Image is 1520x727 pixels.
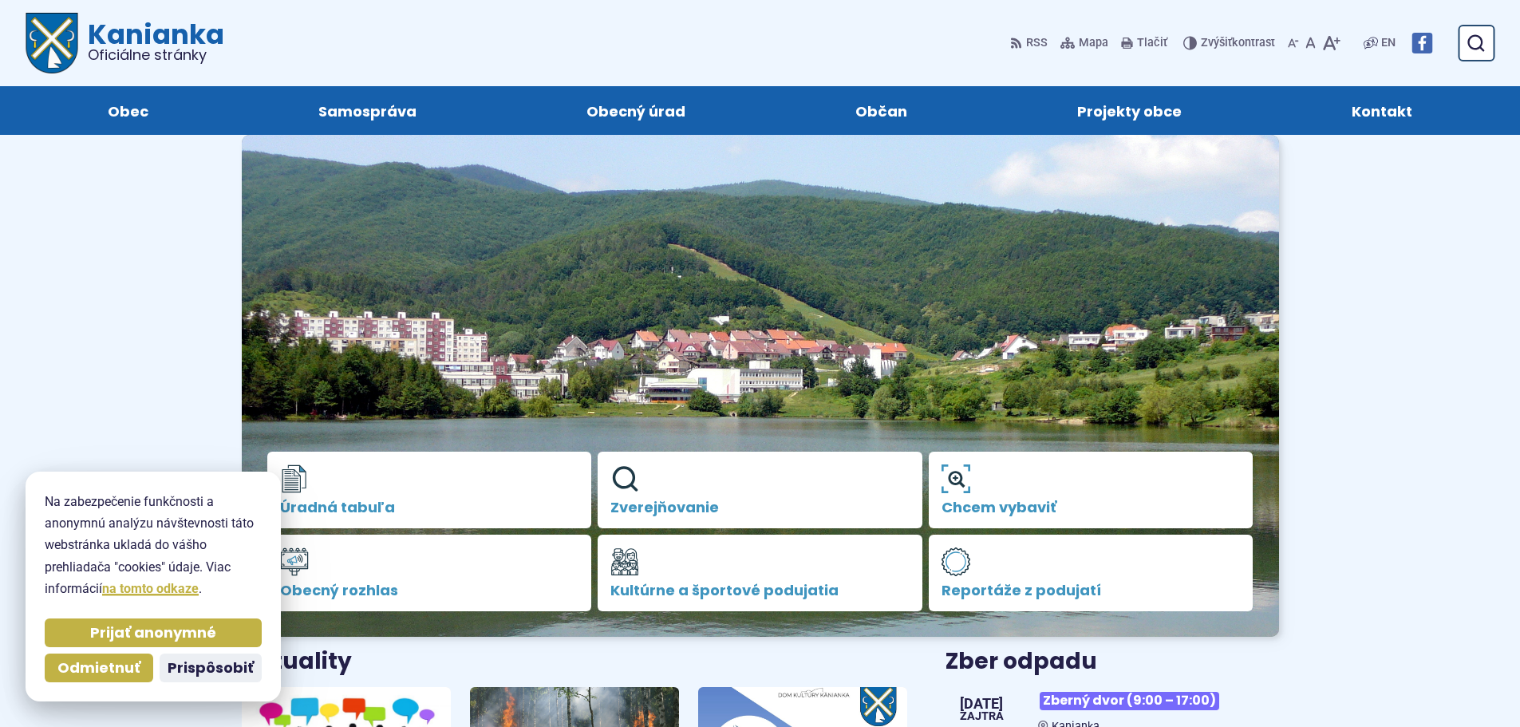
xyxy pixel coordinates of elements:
button: Nastaviť pôvodnú veľkosť písma [1302,26,1319,60]
button: Zvýšiťkontrast [1183,26,1278,60]
a: Reportáže z podujatí [929,535,1254,611]
span: Obecný rozhlas [280,583,579,599]
button: Prispôsobiť [160,654,262,682]
span: Tlačiť [1137,37,1167,50]
h1: Kanianka [78,21,224,62]
p: Na zabezpečenie funkčnosti a anonymnú analýzu návštevnosti táto webstránka ukladá do vášho prehli... [45,491,262,599]
button: Prijať anonymné [45,618,262,647]
span: Chcem vybaviť [942,500,1241,516]
a: Projekty obce [1009,86,1251,135]
span: Mapa [1079,34,1108,53]
span: [DATE] [960,697,1004,711]
span: Zajtra [960,711,1004,722]
a: Občan [787,86,977,135]
span: Oficiálne stránky [88,48,224,62]
span: kontrast [1201,37,1275,50]
button: Zväčšiť veľkosť písma [1319,26,1344,60]
a: Mapa [1057,26,1111,60]
span: Samospráva [318,86,417,135]
span: Kontakt [1352,86,1412,135]
a: Kontakt [1283,86,1482,135]
span: Zvýšiť [1201,36,1232,49]
span: Obec [108,86,148,135]
span: Prispôsobiť [168,659,254,678]
span: Úradná tabuľa [280,500,579,516]
img: Prejsť na domovskú stránku [26,13,78,73]
span: Prijať anonymné [90,624,216,642]
span: Odmietnuť [57,659,140,678]
a: na tomto odkaze [102,581,199,596]
span: Zberný dvor (9:00 – 17:00) [1040,692,1219,710]
a: EN [1378,34,1399,53]
span: Obecný úrad [586,86,685,135]
h3: Aktuality [242,650,352,674]
a: Logo Kanianka, prejsť na domovskú stránku. [26,13,224,73]
button: Tlačiť [1118,26,1171,60]
span: Zverejňovanie [610,500,910,516]
span: RSS [1026,34,1048,53]
a: Kultúrne a športové podujatia [598,535,922,611]
button: Zmenšiť veľkosť písma [1285,26,1302,60]
a: Úradná tabuľa [267,452,592,528]
span: Reportáže z podujatí [942,583,1241,599]
a: Obec [38,86,217,135]
a: Obecný rozhlas [267,535,592,611]
a: RSS [1010,26,1051,60]
span: EN [1381,34,1396,53]
img: Prejsť na Facebook stránku [1411,33,1432,53]
a: Samospráva [249,86,485,135]
a: Obecný úrad [517,86,754,135]
span: Občan [855,86,907,135]
span: Projekty obce [1077,86,1182,135]
button: Odmietnuť [45,654,153,682]
span: Kultúrne a športové podujatia [610,583,910,599]
h3: Zber odpadu [946,650,1278,674]
a: Zverejňovanie [598,452,922,528]
a: Chcem vybaviť [929,452,1254,528]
